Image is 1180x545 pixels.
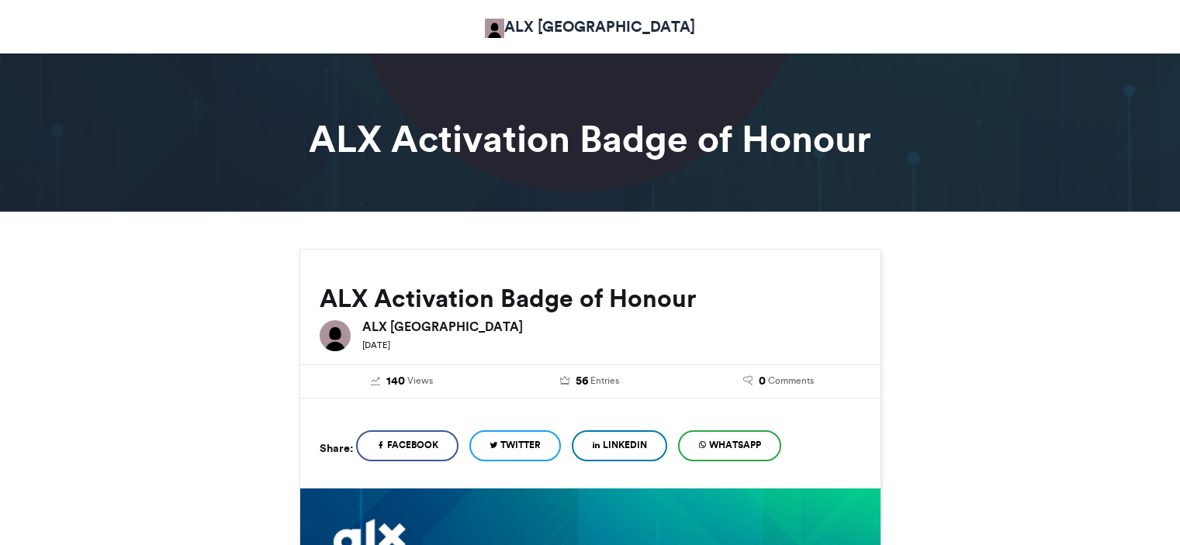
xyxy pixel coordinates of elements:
[485,16,695,38] a: ALX [GEOGRAPHIC_DATA]
[356,430,459,461] a: Facebook
[320,320,351,351] img: ALX Africa
[160,120,1021,157] h1: ALX Activation Badge of Honour
[362,340,390,350] small: [DATE]
[576,373,588,390] span: 56
[407,374,433,388] span: Views
[678,430,781,461] a: WhatsApp
[320,285,861,312] h2: ALX Activation Badge of Honour
[696,373,861,390] a: 0 Comments
[768,374,814,388] span: Comments
[362,320,861,333] h6: ALX [GEOGRAPHIC_DATA]
[709,438,761,452] span: WhatsApp
[759,373,766,390] span: 0
[485,19,504,38] img: ALX Africa
[507,373,673,390] a: 56 Entries
[320,438,353,458] h5: Share:
[320,373,485,390] a: 140 Views
[386,373,405,390] span: 140
[603,438,647,452] span: LinkedIn
[590,374,619,388] span: Entries
[469,430,561,461] a: Twitter
[572,430,667,461] a: LinkedIn
[387,438,438,452] span: Facebook
[500,438,541,452] span: Twitter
